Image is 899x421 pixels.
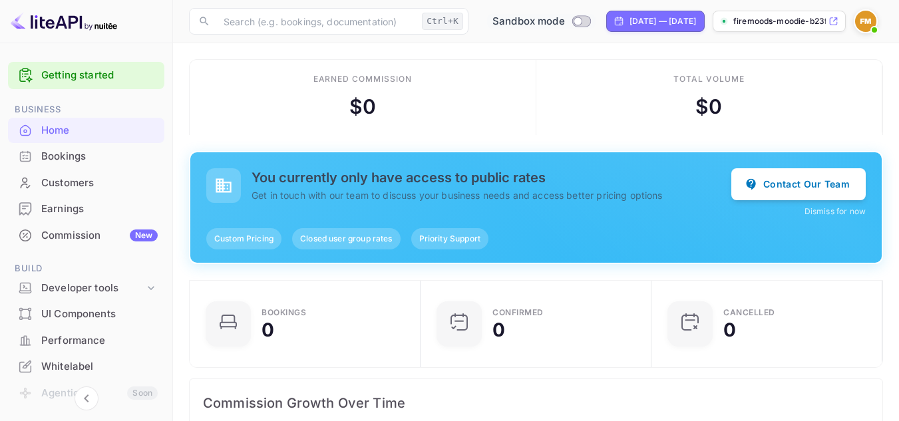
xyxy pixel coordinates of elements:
span: Sandbox mode [492,14,565,29]
span: Build [8,261,164,276]
div: Developer tools [41,281,144,296]
span: Custom Pricing [206,233,281,245]
a: Whitelabel [8,354,164,378]
div: New [130,229,158,241]
div: Customers [8,170,164,196]
input: Search (e.g. bookings, documentation) [216,8,417,35]
div: $ 0 [695,92,722,122]
div: CANCELLED [723,309,775,317]
div: Home [8,118,164,144]
div: Bookings [8,144,164,170]
div: Earnings [8,196,164,222]
div: Customers [41,176,158,191]
div: Confirmed [492,309,544,317]
div: Home [41,123,158,138]
div: UI Components [8,301,164,327]
a: CommissionNew [8,223,164,247]
div: [DATE] — [DATE] [629,15,696,27]
span: Business [8,102,164,117]
div: Bookings [41,149,158,164]
div: $ 0 [349,92,376,122]
div: Developer tools [8,277,164,300]
button: Contact Our Team [731,168,866,200]
div: Switch to Production mode [487,14,596,29]
div: Earnings [41,202,158,217]
button: Dismiss for now [805,206,866,217]
div: 0 [492,321,505,339]
h5: You currently only have access to public rates [252,170,731,186]
div: Getting started [8,62,164,89]
div: 0 [262,321,274,339]
img: LiteAPI logo [11,11,117,32]
a: Home [8,118,164,142]
div: Performance [41,333,158,349]
div: Performance [8,328,164,354]
a: Performance [8,328,164,352]
a: Getting started [41,68,158,83]
div: Commission [41,228,158,243]
div: UI Components [41,307,158,322]
a: UI Components [8,301,164,326]
span: Commission Growth Over Time [203,392,869,414]
div: CommissionNew [8,223,164,249]
p: firemoods-moodie-b23fa... [733,15,826,27]
a: Customers [8,170,164,195]
div: Earned commission [313,73,412,85]
div: Ctrl+K [422,13,463,30]
span: Closed user group rates [292,233,400,245]
div: Total volume [673,73,745,85]
p: Get in touch with our team to discuss your business needs and access better pricing options [252,188,731,202]
a: Earnings [8,196,164,221]
div: Whitelabel [8,354,164,380]
button: Collapse navigation [75,386,98,410]
div: Whitelabel [41,359,158,374]
span: Priority Support [411,233,488,245]
div: 0 [723,321,736,339]
a: Bookings [8,144,164,168]
img: FireMoods Moodie [855,11,876,32]
div: Bookings [262,309,306,317]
